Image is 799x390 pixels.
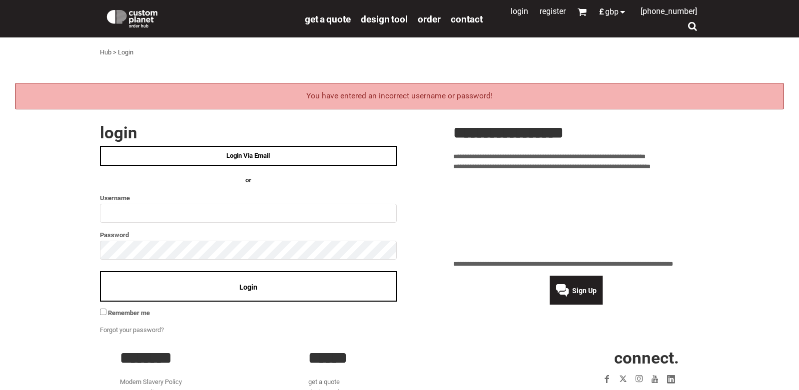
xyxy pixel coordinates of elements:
a: design tool [361,13,408,24]
span: Login [239,283,257,291]
input: Remember me [100,309,106,315]
span: Sign Up [572,287,597,295]
span: £ [599,8,605,16]
span: design tool [361,13,408,25]
a: Contact [451,13,483,24]
span: [PHONE_NUMBER] [641,6,697,16]
a: order [418,13,441,24]
a: get a quote [308,378,340,386]
h2: Login [100,124,397,141]
span: Contact [451,13,483,25]
h4: OR [100,175,397,186]
h2: CONNECT. [497,350,679,366]
span: Remember me [108,309,150,317]
iframe: Customer reviews powered by Trustpilot [453,178,700,253]
a: Forgot your password? [100,326,164,334]
div: > [113,47,116,58]
a: get a quote [305,13,351,24]
img: Custom Planet [105,7,159,27]
label: Password [100,229,397,241]
div: You have entered an incorrect username or password! [15,83,784,109]
span: GBP [605,8,619,16]
a: Modern Slavery Policy [120,378,182,386]
span: get a quote [305,13,351,25]
span: order [418,13,441,25]
label: Username [100,192,397,204]
a: Login Via Email [100,146,397,166]
a: Custom Planet [100,2,300,32]
span: Login Via Email [226,152,270,159]
a: Hub [100,48,111,56]
a: Login [511,6,528,16]
a: Register [540,6,566,16]
div: Login [118,47,133,58]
